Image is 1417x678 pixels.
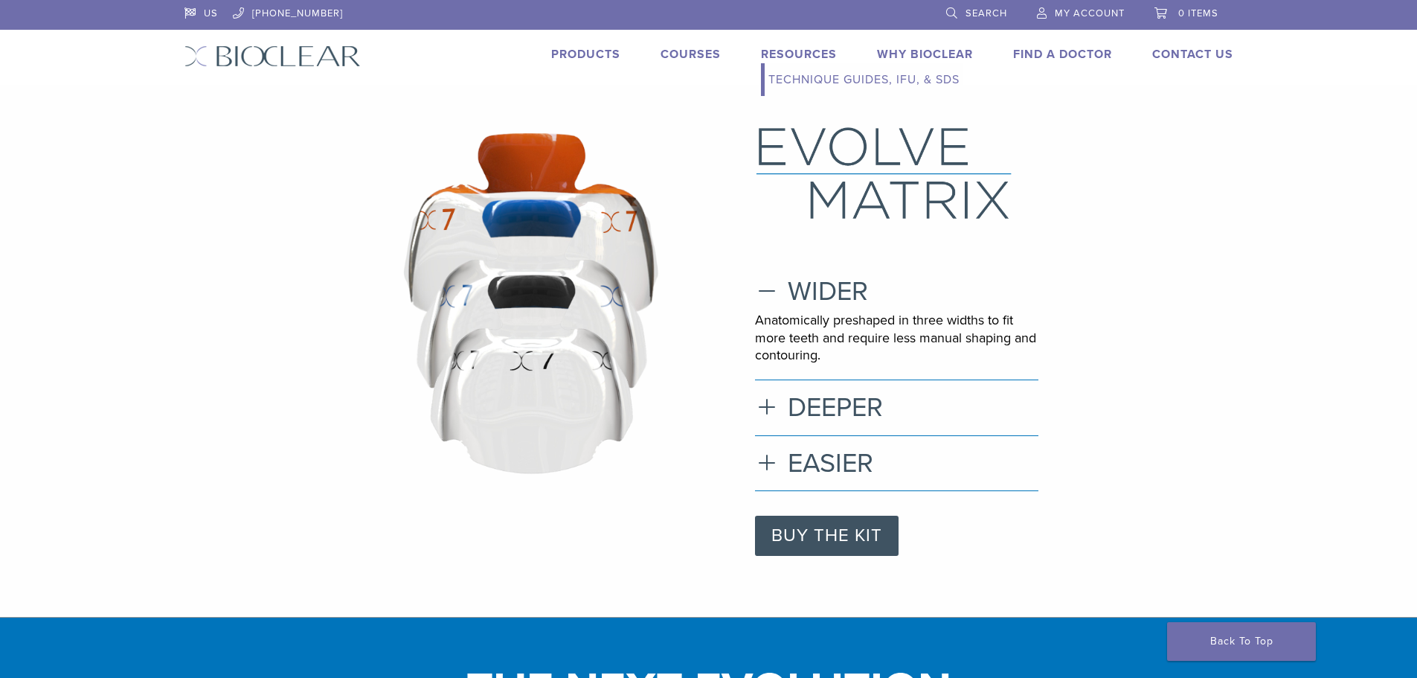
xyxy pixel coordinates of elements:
a: Courses [661,47,721,62]
span: 0 items [1178,7,1218,19]
h3: EASIER [755,447,1038,479]
h3: WIDER [755,275,1038,307]
p: Anatomically preshaped in three widths to fit more teeth and require less manual shaping and cont... [755,312,1038,364]
h3: DEEPER [755,391,1038,423]
a: Contact Us [1152,47,1233,62]
a: Find A Doctor [1013,47,1112,62]
a: BUY THE KIT [755,516,899,556]
a: Technique Guides, IFU, & SDS [765,63,963,96]
a: Resources [761,47,837,62]
a: Back To Top [1167,622,1316,661]
span: My Account [1055,7,1125,19]
span: Search [965,7,1007,19]
a: Why Bioclear [877,47,973,62]
a: Products [551,47,620,62]
img: Bioclear [184,45,361,67]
